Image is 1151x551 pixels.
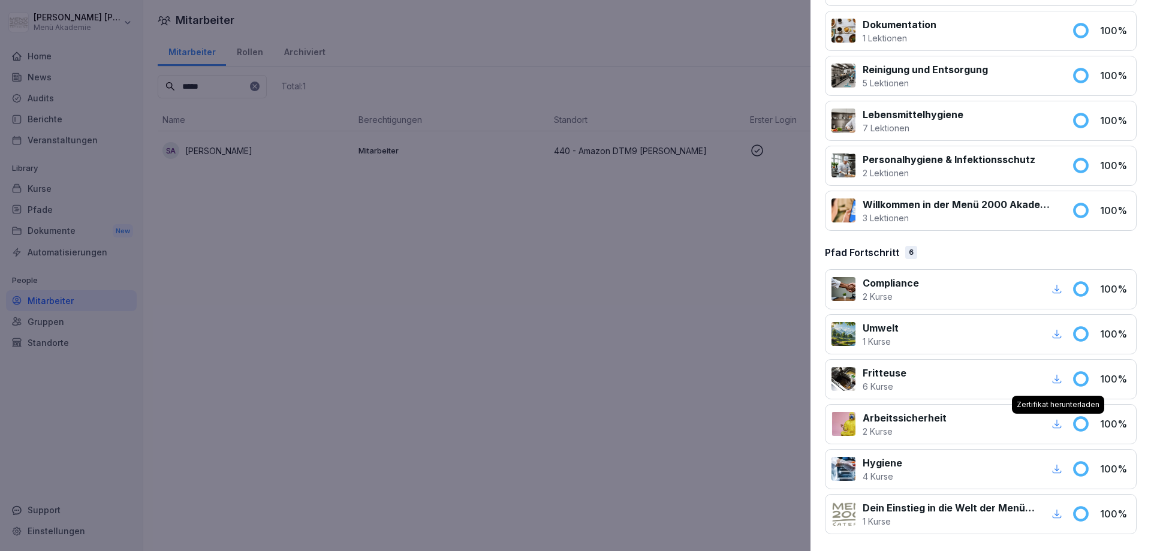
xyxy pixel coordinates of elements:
[1100,327,1130,341] p: 100 %
[863,380,906,393] p: 6 Kurse
[863,290,919,303] p: 2 Kurse
[863,122,963,134] p: 7 Lektionen
[863,335,899,348] p: 1 Kurse
[863,456,902,470] p: Hygiene
[863,107,963,122] p: Lebensmittelhygiene
[1100,507,1130,521] p: 100 %
[863,212,1057,224] p: 3 Lektionen
[863,77,988,89] p: 5 Lektionen
[863,32,936,44] p: 1 Lektionen
[863,17,936,32] p: Dokumentation
[863,276,919,290] p: Compliance
[863,152,1035,167] p: Personalhygiene & Infektionsschutz
[1100,23,1130,38] p: 100 %
[825,245,899,260] p: Pfad Fortschritt
[1100,113,1130,128] p: 100 %
[863,501,1035,515] p: Dein Einstieg in die Welt der Menü 2000 Akademie
[1012,396,1104,414] div: Zertifikat herunterladen
[863,62,988,77] p: Reinigung und Entsorgung
[1100,203,1130,218] p: 100 %
[1100,68,1130,83] p: 100 %
[1100,417,1130,431] p: 100 %
[905,246,917,259] div: 6
[863,321,899,335] p: Umwelt
[863,411,947,425] p: Arbeitssicherheit
[1100,282,1130,296] p: 100 %
[863,197,1057,212] p: Willkommen in der Menü 2000 Akademie mit Bounti!
[1100,462,1130,476] p: 100 %
[863,366,906,380] p: Fritteuse
[863,515,1035,528] p: 1 Kurse
[863,167,1035,179] p: 2 Lektionen
[863,425,947,438] p: 2 Kurse
[1100,372,1130,386] p: 100 %
[863,470,902,483] p: 4 Kurse
[1100,158,1130,173] p: 100 %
